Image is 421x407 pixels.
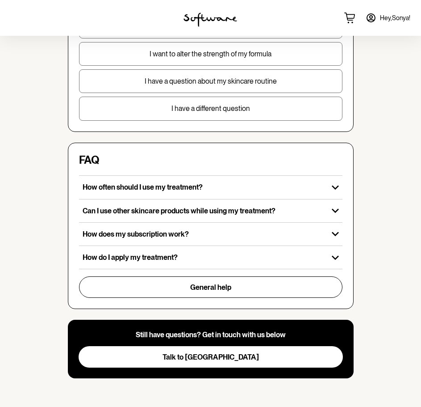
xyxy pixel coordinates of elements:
[83,230,325,238] p: How does my subscription work?
[79,176,342,199] button: How often should I use my treatment?
[79,50,342,58] p: I want to alter the strength of my formula
[163,353,259,361] span: Talk to [GEOGRAPHIC_DATA]
[380,14,410,22] span: Hey, Sonya !
[79,331,343,339] p: Still have questions? Get in touch with us below
[79,69,342,93] button: I have a question about my skincare routine
[83,183,325,191] p: How often should I use my treatment?
[79,223,342,246] button: How does my subscription work?
[79,104,342,113] p: I have a different question
[190,283,231,292] span: General help
[360,7,416,29] a: Hey,Sonya!
[183,13,237,27] img: software logo
[79,97,342,120] button: I have a different question
[83,207,325,215] p: Can I use other skincare products while using my treatment?
[79,77,342,85] p: I have a question about my skincare routine
[79,346,343,368] button: Talk to [GEOGRAPHIC_DATA]
[79,42,342,66] button: I want to alter the strength of my formula
[79,276,342,298] button: General help
[79,154,100,167] h4: FAQ
[79,246,342,269] button: How do I apply my treatment?
[83,253,325,262] p: How do I apply my treatment?
[79,199,342,222] button: Can I use other skincare products while using my treatment?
